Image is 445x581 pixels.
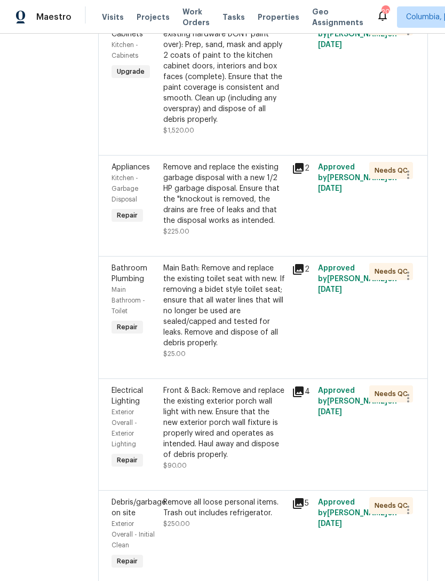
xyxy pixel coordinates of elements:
[112,409,137,447] span: Exterior Overall - Exterior Lighting
[163,162,286,226] div: Remove and replace the existing garbage disposal with a new 1/2 HP garbage disposal. Ensure that ...
[113,322,142,332] span: Repair
[113,556,142,567] span: Repair
[112,164,150,171] span: Appliances
[375,266,412,277] span: Needs QC
[163,263,286,348] div: Main Bath: Remove and replace the existing toilet seat with new. If removing a bidet style toilet...
[163,228,189,235] span: $225.00
[112,265,147,283] span: Bathroom Plumbing
[112,499,166,517] span: Debris/garbage on site
[318,408,342,416] span: [DATE]
[112,286,145,314] span: Main Bathroom - Toilet
[292,385,311,398] div: 4
[292,263,311,276] div: 2
[318,164,397,192] span: Approved by [PERSON_NAME] on
[312,6,363,28] span: Geo Assignments
[113,66,149,77] span: Upgrade
[382,6,389,17] div: 20
[318,286,342,293] span: [DATE]
[113,210,142,221] span: Repair
[163,127,194,134] span: $1,520.00
[112,175,138,203] span: Kitchen - Garbage Disposal
[292,497,311,510] div: 5
[112,521,155,548] span: Exterior Overall - Initial Clean
[163,351,186,357] span: $25.00
[112,42,138,59] span: Kitchen - Cabinets
[222,13,245,21] span: Tasks
[318,185,342,192] span: [DATE]
[102,12,124,22] span: Visits
[113,455,142,466] span: Repair
[375,500,412,511] span: Needs QC
[318,20,397,49] span: Approved by [PERSON_NAME] on
[163,521,190,527] span: $250.00
[112,20,143,38] span: Kitchen Cabinets
[318,41,342,49] span: [DATE]
[36,12,71,22] span: Maestro
[318,265,397,293] span: Approved by [PERSON_NAME] on
[375,389,412,399] span: Needs QC
[292,162,311,175] div: 2
[318,520,342,528] span: [DATE]
[163,385,286,460] div: Front & Back: Remove and replace the existing exterior porch wall light with new. Ensure that the...
[375,165,412,176] span: Needs QC
[137,12,170,22] span: Projects
[258,12,299,22] span: Properties
[318,387,397,416] span: Approved by [PERSON_NAME] on
[182,6,210,28] span: Work Orders
[318,499,397,528] span: Approved by [PERSON_NAME] on
[163,462,187,469] span: $90.00
[112,387,143,405] span: Electrical Lighting
[163,497,286,518] div: Remove all loose personal items. Trash out includes refrigerator.
[163,18,286,125] div: Kitchen cabinets (38 total ft, keep existing hardware DONT paint over): Prep, sand, mask and appl...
